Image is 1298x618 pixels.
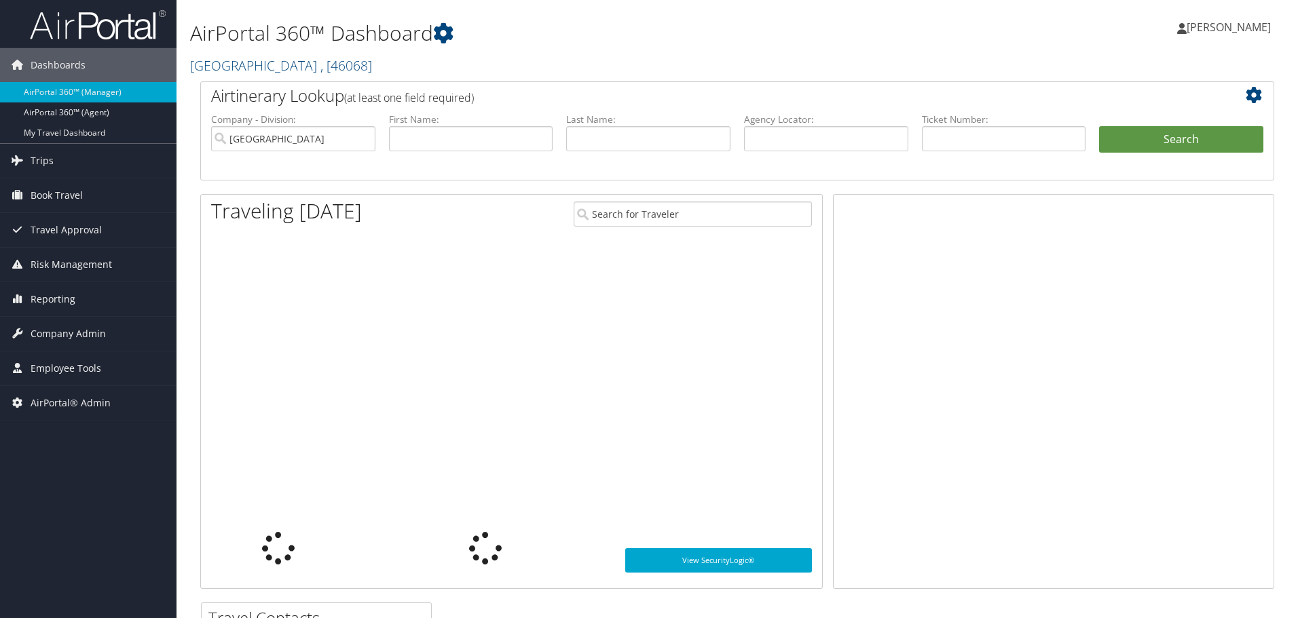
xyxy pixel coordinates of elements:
label: Agency Locator: [744,113,908,126]
label: First Name: [389,113,553,126]
span: Reporting [31,282,75,316]
span: , [ 46068 ] [320,56,372,75]
h1: AirPortal 360™ Dashboard [190,19,920,47]
h2: Airtinerary Lookup [211,84,1174,107]
span: Employee Tools [31,351,101,385]
label: Last Name: [566,113,730,126]
span: Company Admin [31,317,106,351]
h1: Traveling [DATE] [211,197,362,225]
span: Dashboards [31,48,86,82]
label: Ticket Number: [922,113,1086,126]
span: Travel Approval [31,213,102,247]
span: Trips [31,144,54,178]
button: Search [1099,126,1263,153]
a: View SecurityLogic® [625,548,812,573]
span: (at least one field required) [344,90,474,105]
a: [GEOGRAPHIC_DATA] [190,56,372,75]
span: AirPortal® Admin [31,386,111,420]
img: airportal-logo.png [30,9,166,41]
span: Risk Management [31,248,112,282]
a: [PERSON_NAME] [1177,7,1284,47]
input: Search for Traveler [574,201,812,227]
span: Book Travel [31,178,83,212]
label: Company - Division: [211,113,375,126]
span: [PERSON_NAME] [1187,20,1271,35]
